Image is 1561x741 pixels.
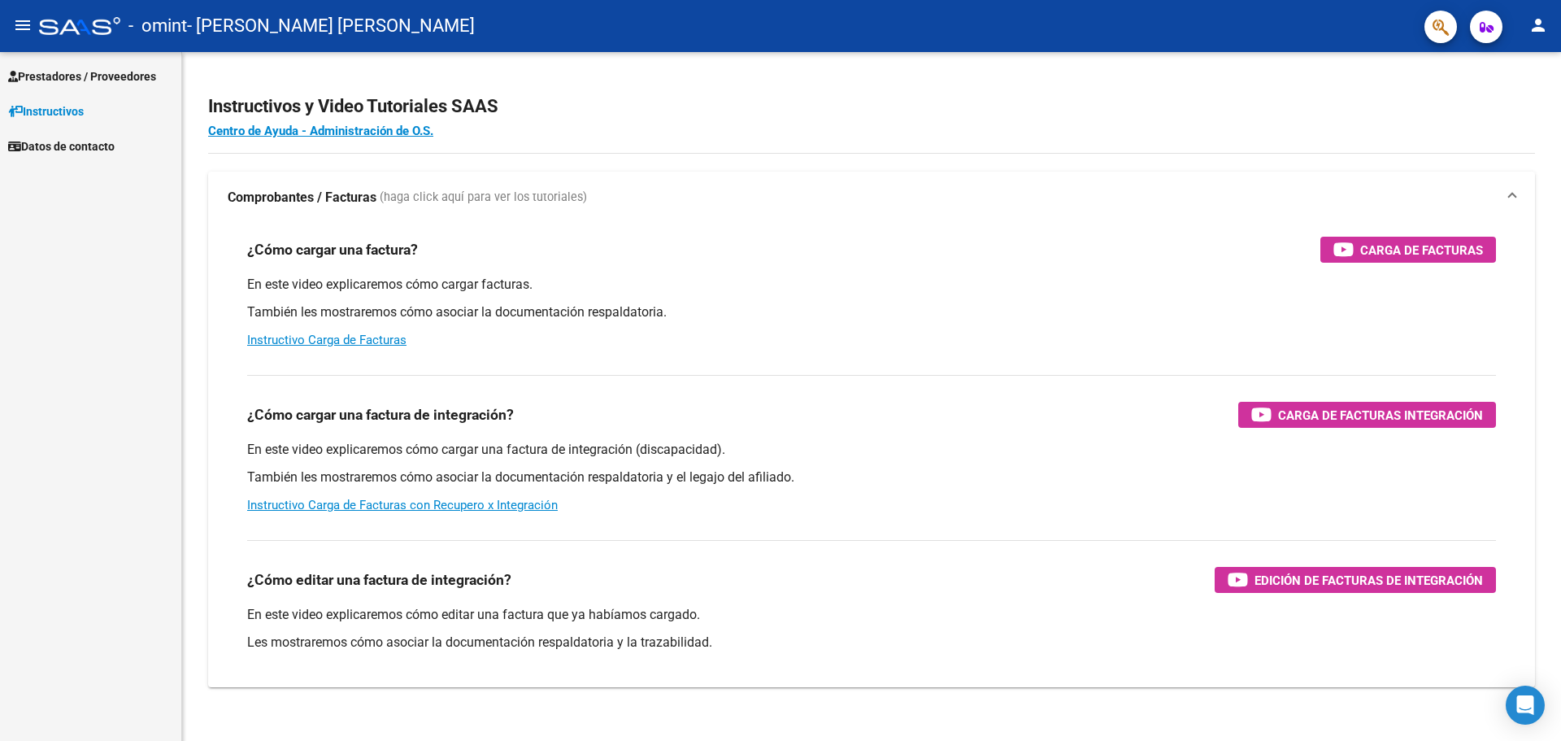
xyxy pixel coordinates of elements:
[247,403,514,426] h3: ¿Cómo cargar una factura de integración?
[13,15,33,35] mat-icon: menu
[8,137,115,155] span: Datos de contacto
[247,569,511,591] h3: ¿Cómo editar una factura de integración?
[1254,570,1483,591] span: Edición de Facturas de integración
[247,333,407,347] a: Instructivo Carga de Facturas
[247,634,1496,652] p: Les mostraremos cómo asociar la documentación respaldatoria y la trazabilidad.
[247,469,1496,486] p: También les mostraremos cómo asociar la documentación respaldatoria y el legajo del afiliado.
[208,91,1535,122] h2: Instructivos y Video Tutoriales SAAS
[380,189,587,207] span: (haga click aquí para ver los tutoriales)
[1360,240,1483,260] span: Carga de Facturas
[247,441,1496,459] p: En este video explicaremos cómo cargar una factura de integración (discapacidad).
[8,68,156,85] span: Prestadores / Proveedores
[228,189,376,207] strong: Comprobantes / Facturas
[247,276,1496,294] p: En este video explicaremos cómo cargar facturas.
[8,102,84,120] span: Instructivos
[247,606,1496,624] p: En este video explicaremos cómo editar una factura que ya habíamos cargado.
[1506,686,1545,725] div: Open Intercom Messenger
[208,124,433,138] a: Centro de Ayuda - Administración de O.S.
[247,238,418,261] h3: ¿Cómo cargar una factura?
[1238,402,1496,428] button: Carga de Facturas Integración
[208,172,1535,224] mat-expansion-panel-header: Comprobantes / Facturas (haga click aquí para ver los tutoriales)
[1528,15,1548,35] mat-icon: person
[128,8,187,44] span: - omint
[247,498,558,512] a: Instructivo Carga de Facturas con Recupero x Integración
[1320,237,1496,263] button: Carga de Facturas
[208,224,1535,687] div: Comprobantes / Facturas (haga click aquí para ver los tutoriales)
[247,303,1496,321] p: También les mostraremos cómo asociar la documentación respaldatoria.
[1278,405,1483,425] span: Carga de Facturas Integración
[1215,567,1496,593] button: Edición de Facturas de integración
[187,8,475,44] span: - [PERSON_NAME] [PERSON_NAME]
